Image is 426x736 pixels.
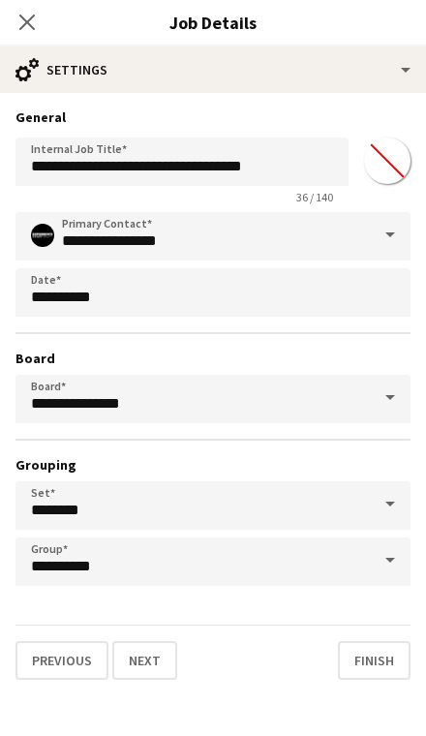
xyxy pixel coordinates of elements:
h3: Grouping [15,456,411,474]
button: Previous [15,641,108,680]
h3: Board [15,350,411,367]
button: Finish [338,641,411,680]
span: 36 / 140 [281,190,349,204]
button: Next [112,641,177,680]
h3: General [15,108,411,126]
